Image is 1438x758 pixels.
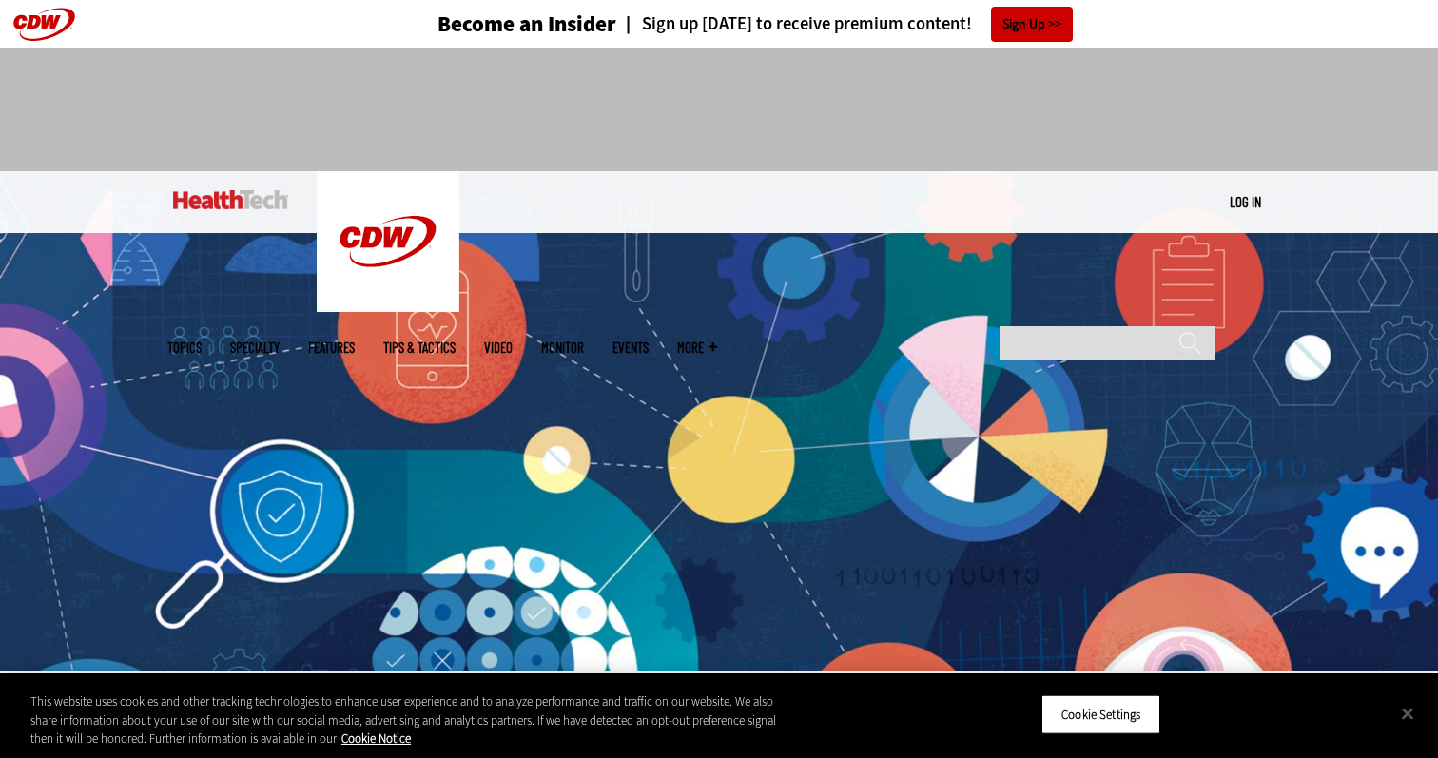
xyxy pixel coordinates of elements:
[541,340,584,355] a: MonITor
[317,297,459,317] a: CDW
[616,15,972,33] a: Sign up [DATE] to receive premium content!
[677,340,717,355] span: More
[366,13,616,35] a: Become an Insider
[484,340,513,355] a: Video
[1230,192,1261,212] div: User menu
[1041,694,1160,734] button: Cookie Settings
[1387,692,1428,734] button: Close
[437,13,616,35] h3: Become an Insider
[612,340,649,355] a: Events
[173,190,288,209] img: Home
[230,340,280,355] span: Specialty
[991,7,1073,42] a: Sign Up
[383,340,456,355] a: Tips & Tactics
[30,692,791,748] div: This website uses cookies and other tracking technologies to enhance user experience and to analy...
[308,340,355,355] a: Features
[1230,193,1261,210] a: Log in
[341,730,411,747] a: More information about your privacy
[317,171,459,312] img: Home
[167,340,202,355] span: Topics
